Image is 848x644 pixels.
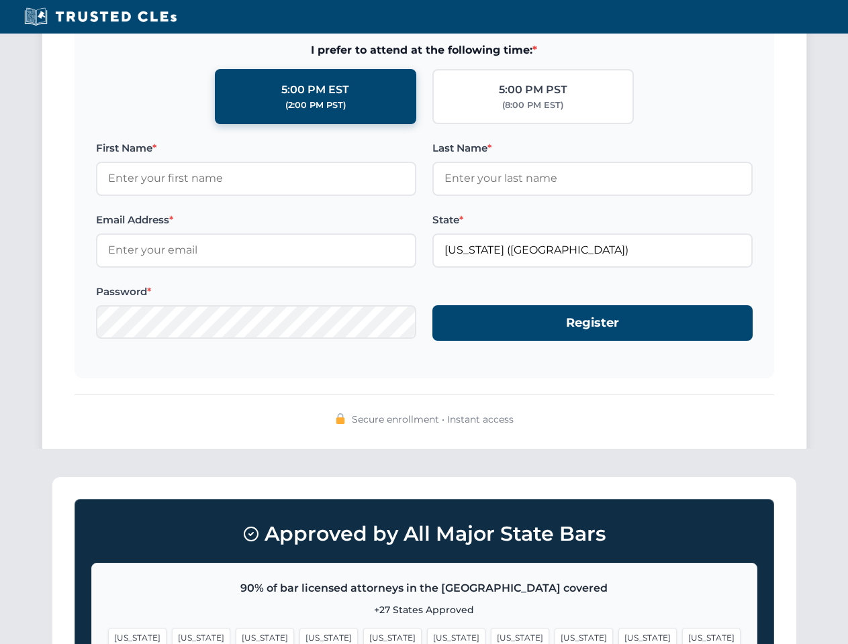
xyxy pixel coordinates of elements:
[96,42,753,59] span: I prefer to attend at the following time:
[432,140,753,156] label: Last Name
[96,162,416,195] input: Enter your first name
[499,81,567,99] div: 5:00 PM PST
[432,162,753,195] input: Enter your last name
[96,140,416,156] label: First Name
[20,7,181,27] img: Trusted CLEs
[281,81,349,99] div: 5:00 PM EST
[335,413,346,424] img: 🔒
[108,602,741,617] p: +27 States Approved
[502,99,563,112] div: (8:00 PM EST)
[108,580,741,597] p: 90% of bar licensed attorneys in the [GEOGRAPHIC_DATA] covered
[432,212,753,228] label: State
[285,99,346,112] div: (2:00 PM PST)
[432,305,753,341] button: Register
[96,233,416,267] input: Enter your email
[96,212,416,228] label: Email Address
[352,412,514,427] span: Secure enrollment • Instant access
[432,233,753,267] input: Florida (FL)
[91,516,757,552] h3: Approved by All Major State Bars
[96,284,416,300] label: Password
